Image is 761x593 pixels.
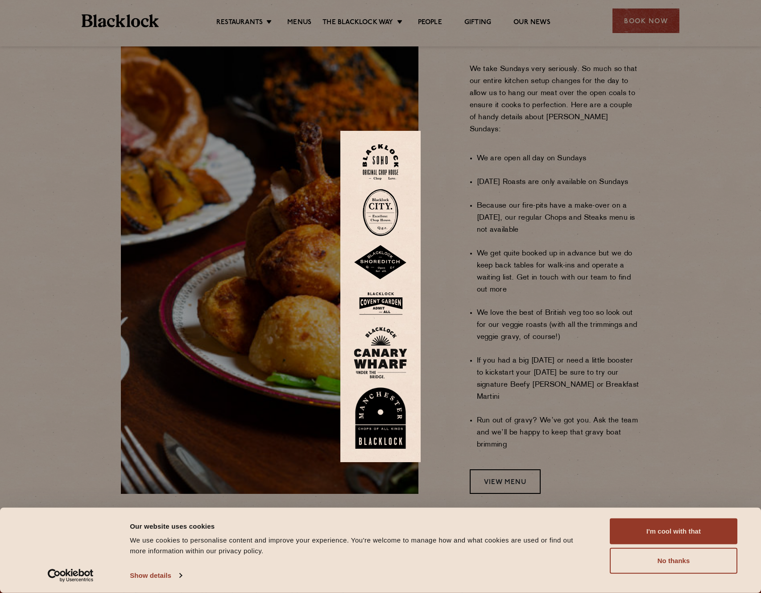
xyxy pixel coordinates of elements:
[130,535,590,556] div: We use cookies to personalise content and improve your experience. You're welcome to manage how a...
[363,144,398,180] img: Soho-stamp-default.svg
[130,569,182,582] a: Show details
[130,521,590,531] div: Our website uses cookies
[610,518,737,544] button: I'm cool with that
[354,388,407,449] img: BL_Manchester_Logo-bleed.png
[363,189,398,236] img: City-stamp-default.svg
[354,289,407,318] img: BLA_1470_CoventGarden_Website_Solid.svg
[610,548,737,574] button: No thanks
[354,327,407,379] img: BL_CW_Logo_Website.svg
[354,245,407,280] img: Shoreditch-stamp-v2-default.svg
[32,569,110,582] a: Usercentrics Cookiebot - opens in a new window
